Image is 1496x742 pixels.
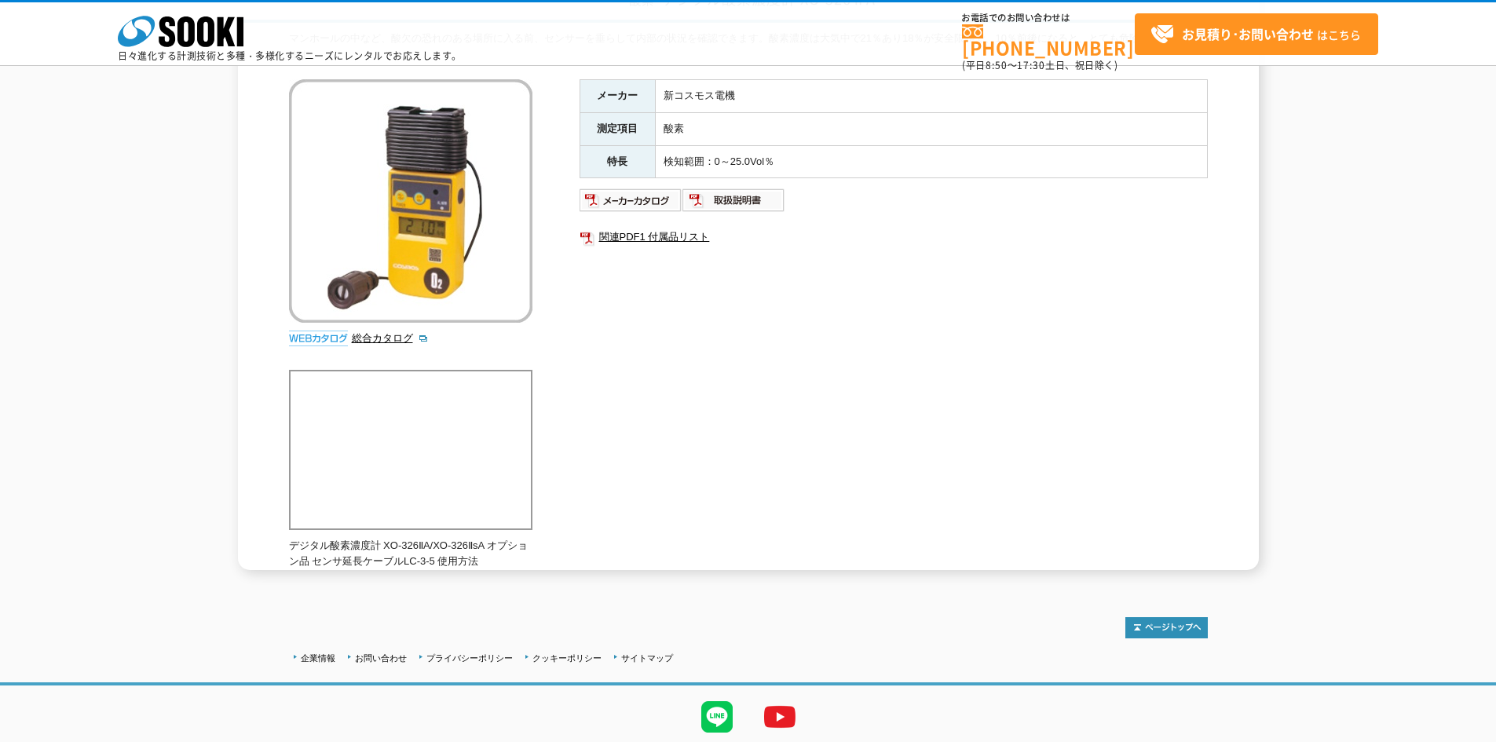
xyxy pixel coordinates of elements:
[301,653,335,663] a: 企業情報
[986,58,1008,72] span: 8:50
[1125,617,1208,638] img: トップページへ
[355,653,407,663] a: お問い合わせ
[118,51,462,60] p: 日々進化する計測技術と多種・多様化するニーズにレンタルでお応えします。
[532,653,602,663] a: クッキーポリシー
[1150,23,1361,46] span: はこちら
[352,332,429,344] a: 総合カタログ
[621,653,673,663] a: サイトマップ
[655,112,1207,145] td: 酸素
[1135,13,1378,55] a: お見積り･お問い合わせはこちら
[580,227,1208,247] a: 関連PDF1 付属品リスト
[655,79,1207,112] td: 新コスモス電機
[655,145,1207,178] td: 検知範囲：0～25.0Vol％
[289,538,532,571] p: デジタル酸素濃度計 XO-326ⅡA/XO-326ⅡsA オプション品 センサ延長ケーブルLC-3-5 使用方法
[580,112,655,145] th: 測定項目
[580,79,655,112] th: メーカー
[682,188,785,213] img: 取扱説明書
[962,58,1117,72] span: (平日 ～ 土日、祝日除く)
[580,199,682,210] a: メーカーカタログ
[580,188,682,213] img: メーカーカタログ
[289,79,532,323] img: デジタル酸素濃度計 XO-326ⅡA
[426,653,513,663] a: プライバシーポリシー
[1017,58,1045,72] span: 17:30
[1182,24,1314,43] strong: お見積り･お問い合わせ
[962,24,1135,57] a: [PHONE_NUMBER]
[580,145,655,178] th: 特長
[289,331,348,346] img: webカタログ
[682,199,785,210] a: 取扱説明書
[962,13,1135,23] span: お電話でのお問い合わせは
